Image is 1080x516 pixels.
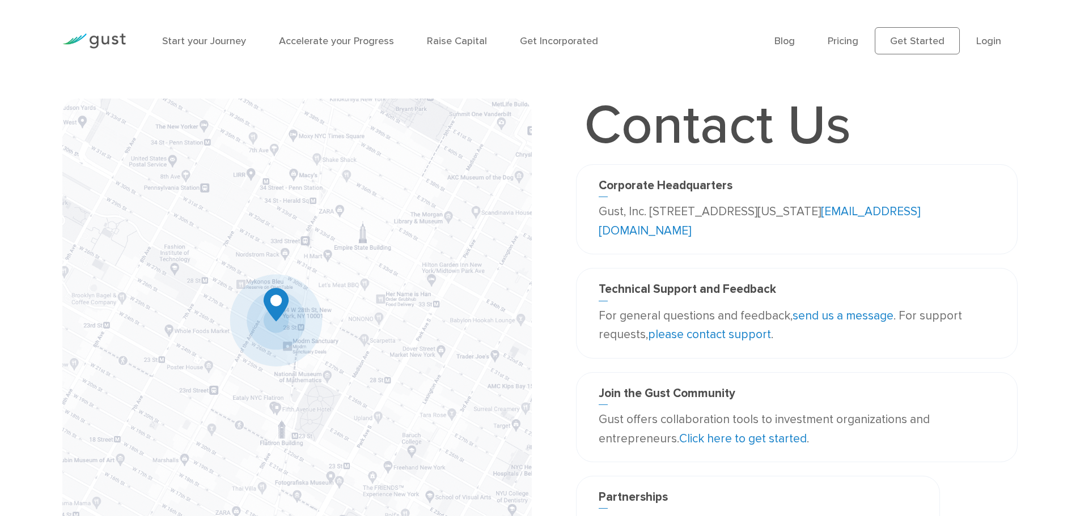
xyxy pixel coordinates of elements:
[599,490,917,509] h3: Partnerships
[679,432,807,446] a: Click here to get started
[576,99,859,153] h1: Contact Us
[828,35,858,47] a: Pricing
[279,35,394,47] a: Accelerate your Progress
[875,27,960,54] a: Get Started
[774,35,795,47] a: Blog
[599,386,995,405] h3: Join the Gust Community
[162,35,246,47] a: Start your Journey
[599,306,995,344] p: For general questions and feedback, . For support requests, .
[427,35,487,47] a: Raise Capital
[62,33,126,49] img: Gust Logo
[599,282,995,301] h3: Technical Support and Feedback
[648,327,771,342] a: please contact support
[599,202,995,240] p: Gust, Inc. [STREET_ADDRESS][US_STATE]
[599,178,995,197] h3: Corporate Headquarters
[793,309,893,323] a: send us a message
[520,35,598,47] a: Get Incorporated
[976,35,1001,47] a: Login
[599,204,920,238] a: [EMAIL_ADDRESS][DOMAIN_NAME]
[599,410,995,448] p: Gust offers collaboration tools to investment organizations and entrepreneurs. .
